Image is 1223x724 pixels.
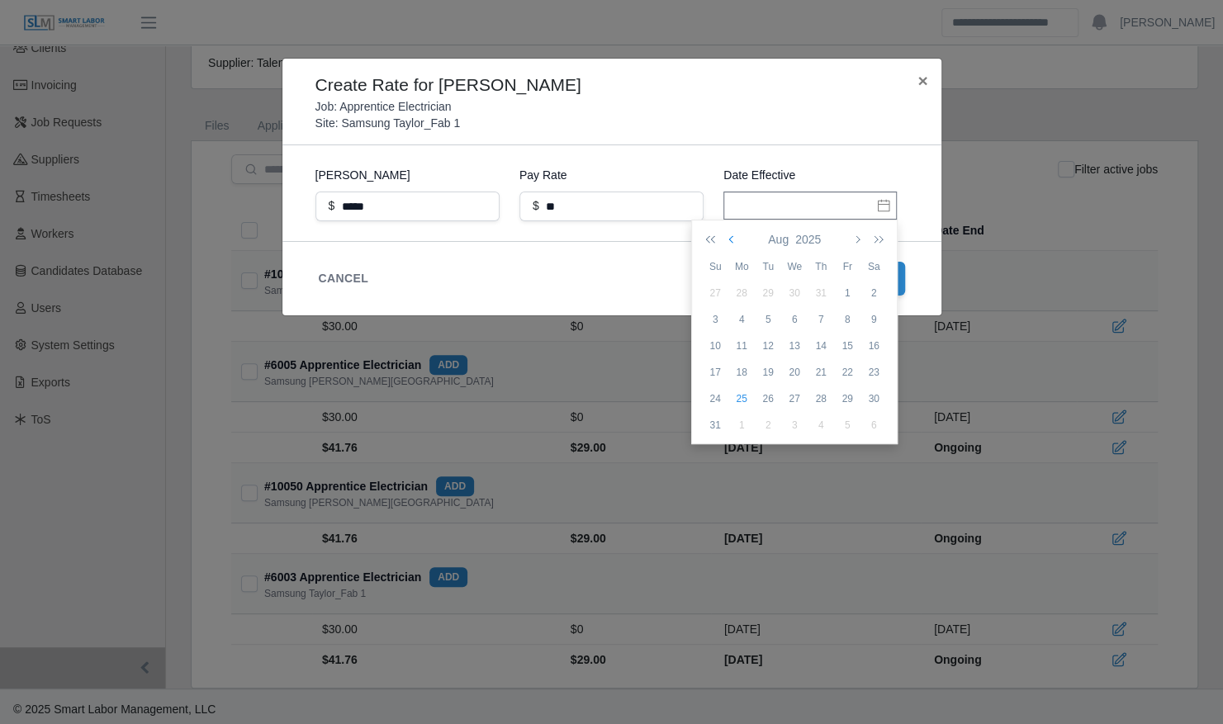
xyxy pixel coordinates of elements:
td: 2025-08-17 [702,359,728,386]
td: 2025-08-06 [781,306,808,333]
td: 2025-08-26 [755,386,781,412]
td: 2025-08-10 [702,333,728,359]
div: 2 [860,286,887,300]
td: 2025-08-28 [808,386,834,412]
td: 2025-08-07 [808,306,834,333]
td: 2025-08-21 [808,359,834,386]
div: 1 [834,286,860,300]
div: 28 [728,286,755,300]
div: 19 [755,365,781,380]
td: 2025-08-22 [834,359,860,386]
td: 2025-08-19 [755,359,781,386]
span: × [917,71,927,90]
th: Fr [834,253,860,280]
div: 9 [860,312,887,327]
div: 22 [834,365,860,380]
div: 29 [834,391,860,406]
div: 10 [702,338,728,353]
div: 14 [808,338,834,353]
td: 2025-08-23 [860,359,887,386]
div: 29 [755,286,781,300]
td: 2025-08-13 [781,333,808,359]
div: 21 [808,365,834,380]
td: 2025-08-29 [834,386,860,412]
td: 2025-08-30 [860,386,887,412]
th: Mo [728,253,755,280]
div: 11 [728,338,755,353]
td: 2025-08-25 [728,386,755,412]
div: 1 [728,418,755,433]
th: Th [808,253,834,280]
td: 2025-09-06 [860,412,887,438]
td: 2025-08-01 [834,280,860,306]
div: 4 [808,418,834,433]
div: 24 [702,391,728,406]
td: 2025-07-29 [755,280,781,306]
button: Aug [765,225,792,253]
div: 5 [834,418,860,433]
div: 30 [781,286,808,300]
td: 2025-08-02 [860,280,887,306]
div: 16 [860,338,887,353]
td: 2025-08-18 [728,359,755,386]
p: Job: Apprentice Electrician [315,98,452,115]
td: 2025-08-03 [702,306,728,333]
div: 26 [755,391,781,406]
td: 2025-08-24 [702,386,728,412]
td: 2025-08-12 [755,333,781,359]
td: 2025-09-02 [755,412,781,438]
th: Sa [860,253,887,280]
td: 2025-07-30 [781,280,808,306]
td: 2025-08-14 [808,333,834,359]
td: 2025-08-15 [834,333,860,359]
div: 31 [808,286,834,300]
td: 2025-08-08 [834,306,860,333]
div: 12 [755,338,781,353]
button: Cancel [319,270,368,287]
div: 3 [781,418,808,433]
td: 2025-07-28 [728,280,755,306]
button: Close [904,59,941,102]
th: Tu [755,253,781,280]
div: 4 [728,312,755,327]
button: 2025 [792,225,824,253]
td: 2025-08-09 [860,306,887,333]
td: 2025-08-27 [781,386,808,412]
div: 17 [702,365,728,380]
div: 25 [728,391,755,406]
div: 15 [834,338,860,353]
div: 5 [755,312,781,327]
td: 2025-08-16 [860,333,887,359]
div: 8 [834,312,860,327]
td: 2025-09-01 [728,412,755,438]
div: 27 [702,286,728,300]
label: [PERSON_NAME] [315,165,500,185]
td: 2025-08-20 [781,359,808,386]
div: 23 [860,365,887,380]
div: 6 [860,418,887,433]
td: 2025-09-04 [808,412,834,438]
div: 31 [702,418,728,433]
h4: Create Rate for [PERSON_NAME] [315,72,581,98]
div: 13 [781,338,808,353]
div: 18 [728,365,755,380]
td: 2025-08-04 [728,306,755,333]
div: 30 [860,391,887,406]
th: We [781,253,808,280]
div: 20 [781,365,808,380]
div: 2 [755,418,781,433]
td: 2025-09-05 [834,412,860,438]
th: Su [702,253,728,280]
td: 2025-08-31 [702,412,728,438]
td: 2025-08-05 [755,306,781,333]
label: Date Effective [723,165,908,185]
div: 27 [781,391,808,406]
td: 2025-09-03 [781,412,808,438]
div: 7 [808,312,834,327]
div: 3 [702,312,728,327]
p: Site: Samsung Taylor_Fab 1 [315,115,461,131]
td: 2025-07-27 [702,280,728,306]
td: 2025-08-11 [728,333,755,359]
div: 6 [781,312,808,327]
div: 28 [808,391,834,406]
